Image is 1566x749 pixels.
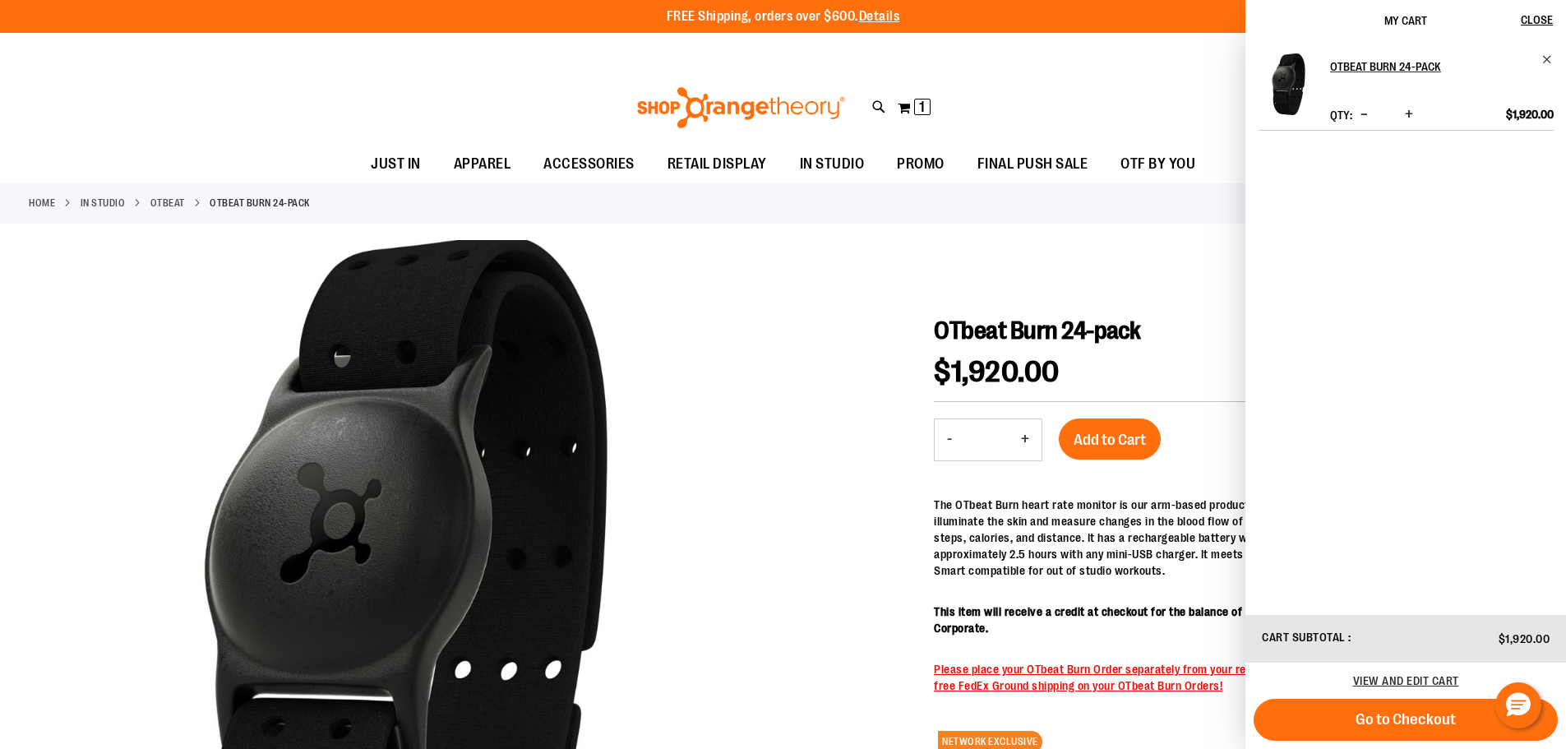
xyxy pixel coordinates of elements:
a: FINAL PUSH SALE [961,146,1105,183]
button: Decrease product quantity [935,419,964,460]
img: OTbeat Burn 24-pack [1258,53,1319,115]
button: Increase product quantity [1401,107,1417,123]
a: IN STUDIO [81,196,126,210]
span: PROMO [897,146,945,183]
a: Remove item [1541,53,1554,66]
img: Shop Orangetheory [635,87,848,128]
span: Cart Subtotal [1262,631,1346,644]
input: Product quantity [964,420,1009,460]
span: $1,920.00 [1506,107,1554,122]
a: IN STUDIO [783,146,881,183]
button: Go to Checkout [1254,699,1558,741]
span: $1,920.00 [1499,632,1550,645]
a: OTbeat Burn 24-pack [1258,53,1319,126]
a: Details [859,9,900,24]
h2: OTbeat Burn 24-pack [1330,53,1531,80]
button: Hello, have a question? Let’s chat. [1495,682,1541,728]
span: $1,920.00 [934,355,1060,389]
p: The OTbeat Burn heart rate monitor is our arm-based product that utilizes optical PPG light-based... [934,497,1537,579]
a: Home [29,196,55,210]
span: RETAIL DISPLAY [668,146,767,183]
span: Close [1521,13,1553,26]
span: My Cart [1384,14,1427,27]
span: OTbeat Burn 24-pack [934,317,1141,344]
span: Please place your OTbeat Burn Order separately from your retail item(s) for seamless processing a... [934,663,1528,692]
a: OTbeat Burn 24-pack [1330,53,1554,80]
a: RETAIL DISPLAY [651,146,783,183]
a: OTbeat [150,196,185,210]
span: 1 [919,99,925,115]
button: Add to Cart [1059,418,1161,460]
a: OTF BY YOU [1104,146,1212,183]
b: This item will receive a credit at checkout for the balance of the product which will be billed d... [934,605,1531,635]
p: FREE Shipping, orders over $600. [667,7,900,26]
a: PROMO [880,146,961,183]
a: ACCESSORIES [527,146,651,183]
span: OTF BY YOU [1120,146,1195,183]
a: JUST IN [354,146,437,183]
a: View and edit cart [1353,674,1459,687]
strong: OTbeat Burn 24-pack [210,196,310,210]
span: ACCESSORIES [543,146,635,183]
span: Go to Checkout [1356,710,1456,728]
button: Decrease product quantity [1356,107,1372,123]
span: FINAL PUSH SALE [977,146,1088,183]
span: JUST IN [371,146,421,183]
a: APPAREL [437,146,528,183]
span: APPAREL [454,146,511,183]
span: Add to Cart [1074,431,1146,449]
label: Qty [1330,109,1352,122]
button: Increase product quantity [1009,419,1042,460]
span: IN STUDIO [800,146,865,183]
li: Product [1258,53,1554,131]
